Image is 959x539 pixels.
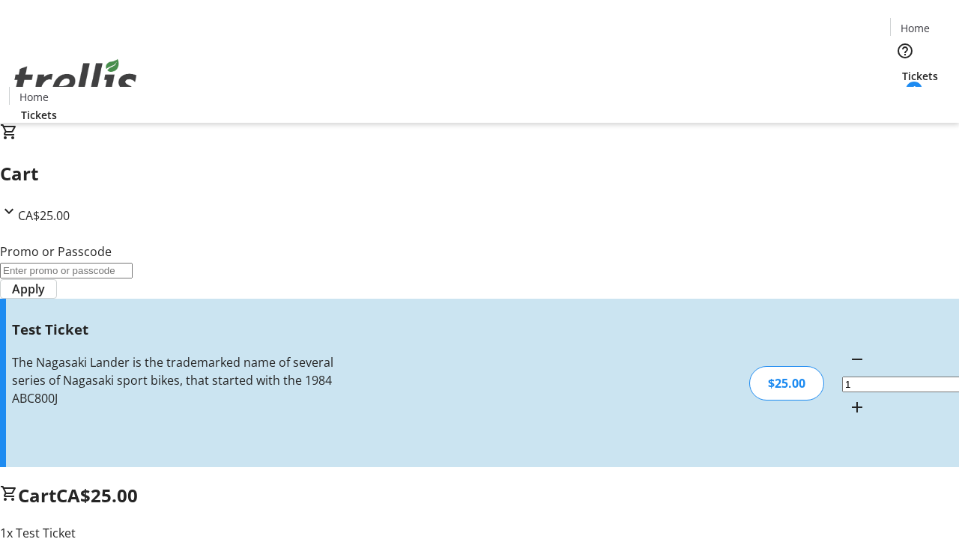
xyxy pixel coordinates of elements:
[890,36,920,66] button: Help
[12,319,339,340] h3: Test Ticket
[842,392,872,422] button: Increment by one
[10,89,58,105] a: Home
[891,20,939,36] a: Home
[18,207,70,224] span: CA$25.00
[56,483,138,508] span: CA$25.00
[890,68,950,84] a: Tickets
[9,107,69,123] a: Tickets
[901,20,930,36] span: Home
[21,107,57,123] span: Tickets
[19,89,49,105] span: Home
[12,280,45,298] span: Apply
[842,344,872,374] button: Decrement by one
[9,43,142,118] img: Orient E2E Organization YOan2mhPVT's Logo
[749,366,824,401] div: $25.00
[890,84,920,114] button: Cart
[902,68,938,84] span: Tickets
[12,353,339,407] div: The Nagasaki Lander is the trademarked name of several series of Nagasaki sport bikes, that start...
